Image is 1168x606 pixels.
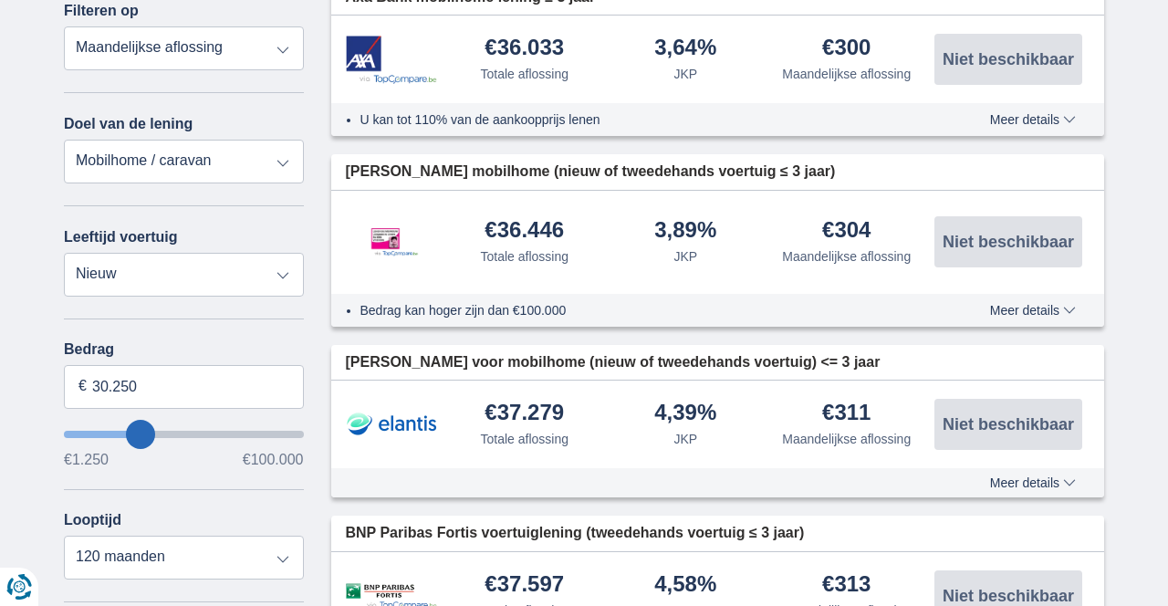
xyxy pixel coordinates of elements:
[673,430,697,448] div: JKP
[78,376,87,397] span: €
[934,399,1082,450] button: Niet beschikbaar
[360,110,923,129] li: U kan tot 110% van de aankoopprijs lenen
[976,112,1090,127] button: Meer details
[990,304,1076,317] span: Meer details
[64,431,304,438] input: wantToBorrow
[976,475,1090,490] button: Meer details
[822,402,871,426] div: €311
[990,113,1076,126] span: Meer details
[485,37,564,61] div: €36.033
[782,65,911,83] div: Maandelijkse aflossing
[654,37,716,61] div: 3,64%
[782,430,911,448] div: Maandelijkse aflossing
[64,229,177,246] label: Leeftijd voertuig
[346,352,881,373] span: [PERSON_NAME] voor mobilhome (nieuw of tweedehands voertuig) <= 3 jaar
[822,37,871,61] div: €300
[64,3,139,19] label: Filteren op
[673,65,697,83] div: JKP
[822,573,871,598] div: €313
[990,476,1076,489] span: Meer details
[480,247,568,266] div: Totale aflossing
[654,573,716,598] div: 4,58%
[346,523,805,544] span: BNP Paribas Fortis voertuiglening (tweedehands voertuig ≤ 3 jaar)
[673,247,697,266] div: JKP
[654,219,716,244] div: 3,89%
[943,51,1074,68] span: Niet beschikbaar
[485,573,564,598] div: €37.597
[346,402,437,447] img: product.pl.alt Elantis
[943,234,1074,250] span: Niet beschikbaar
[64,512,121,528] label: Looptijd
[934,34,1082,85] button: Niet beschikbaar
[480,430,568,448] div: Totale aflossing
[360,301,923,319] li: Bedrag kan hoger zijn dan €100.000
[485,219,564,244] div: €36.446
[782,247,911,266] div: Maandelijkse aflossing
[243,453,304,467] span: €100.000
[943,588,1074,604] span: Niet beschikbaar
[943,416,1074,433] span: Niet beschikbaar
[346,162,836,183] span: [PERSON_NAME] mobilhome (nieuw of tweedehands voertuig ≤ 3 jaar)
[485,402,564,426] div: €37.279
[480,65,568,83] div: Totale aflossing
[822,219,871,244] div: €304
[346,209,437,275] img: product.pl.alt Leemans Kredieten
[934,216,1082,267] button: Niet beschikbaar
[346,36,437,84] img: product.pl.alt Axa Bank
[654,402,716,426] div: 4,39%
[976,303,1090,318] button: Meer details
[64,453,109,467] span: €1.250
[64,341,304,358] label: Bedrag
[64,116,193,132] label: Doel van de lening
